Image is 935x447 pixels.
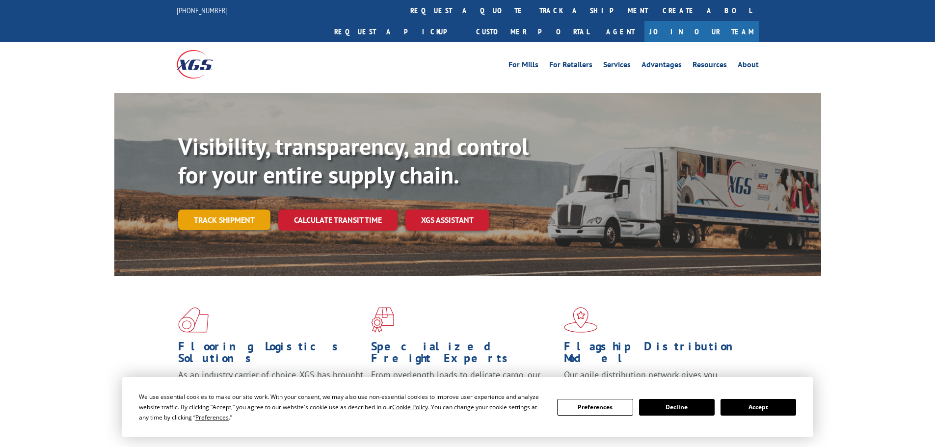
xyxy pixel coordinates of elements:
[122,377,813,437] div: Cookie Consent Prompt
[327,21,469,42] a: Request a pickup
[195,413,229,421] span: Preferences
[405,210,489,231] a: XGS ASSISTANT
[639,399,715,416] button: Decline
[178,131,529,190] b: Visibility, transparency, and control for your entire supply chain.
[371,341,557,369] h1: Specialized Freight Experts
[178,210,270,230] a: Track shipment
[508,61,538,72] a: For Mills
[564,369,745,392] span: Our agile distribution network gives you nationwide inventory management on demand.
[549,61,592,72] a: For Retailers
[139,392,545,422] div: We use essential cookies to make our site work. With your consent, we may also use non-essential ...
[721,399,796,416] button: Accept
[371,369,557,413] p: From overlength loads to delicate cargo, our experienced staff knows the best way to move your fr...
[693,61,727,72] a: Resources
[738,61,759,72] a: About
[469,21,596,42] a: Customer Portal
[641,61,682,72] a: Advantages
[564,341,749,369] h1: Flagship Distribution Model
[278,210,398,231] a: Calculate transit time
[392,403,428,411] span: Cookie Policy
[596,21,644,42] a: Agent
[178,369,363,404] span: As an industry carrier of choice, XGS has brought innovation and dedication to flooring logistics...
[178,341,364,369] h1: Flooring Logistics Solutions
[644,21,759,42] a: Join Our Team
[178,307,209,333] img: xgs-icon-total-supply-chain-intelligence-red
[564,307,598,333] img: xgs-icon-flagship-distribution-model-red
[603,61,631,72] a: Services
[557,399,633,416] button: Preferences
[371,307,394,333] img: xgs-icon-focused-on-flooring-red
[177,5,228,15] a: [PHONE_NUMBER]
